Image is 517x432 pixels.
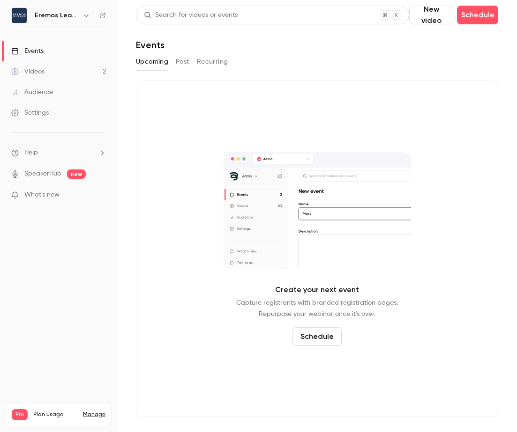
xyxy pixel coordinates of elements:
[24,169,61,179] a: SpeakerHub
[67,169,86,179] span: new
[12,8,27,23] img: Eremos Leadership
[292,327,342,346] button: Schedule
[136,39,165,51] h1: Events
[176,54,189,69] button: Past
[11,148,106,158] li: help-dropdown-opener
[24,148,38,158] span: Help
[12,409,28,420] span: Pro
[236,297,398,320] p: Capture registrants with branded registration pages. Repurpose your webinar once it's over.
[197,54,228,69] button: Recurring
[33,411,77,418] span: Plan usage
[136,54,168,69] button: Upcoming
[24,190,60,200] span: What's new
[409,6,453,24] button: New video
[11,88,53,97] div: Audience
[35,11,79,20] h6: Eremos Leadership
[83,411,105,418] a: Manage
[457,6,498,24] button: Schedule
[11,108,49,117] div: Settings
[11,67,45,76] div: Videos
[11,46,44,56] div: Events
[95,191,106,199] iframe: Noticeable Trigger
[275,284,359,295] p: Create your next event
[144,10,238,20] div: Search for videos or events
